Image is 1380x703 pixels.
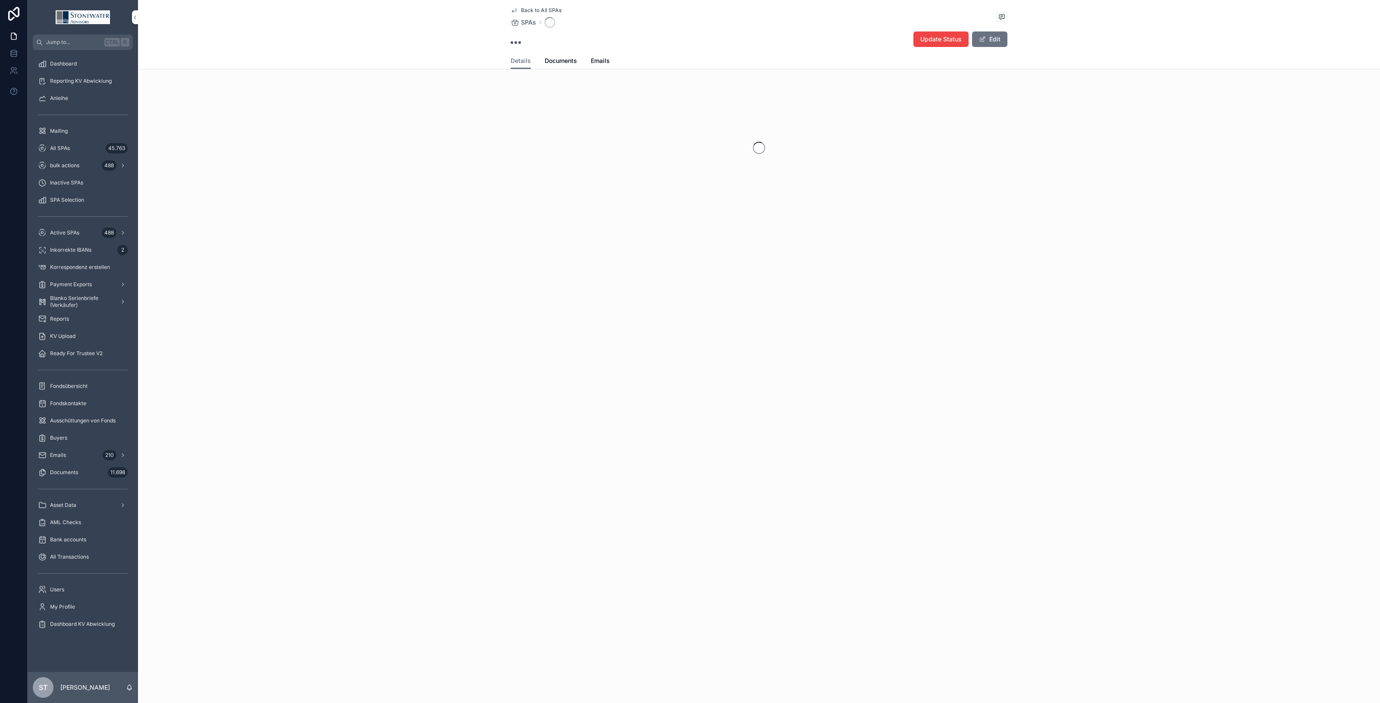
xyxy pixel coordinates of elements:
[511,53,531,69] a: Details
[33,430,133,446] a: Buyers
[50,586,64,593] span: Users
[39,682,47,693] span: ST
[511,56,531,65] span: Details
[50,350,103,357] span: Ready For Trustee V2
[33,497,133,513] a: Asset Data
[50,417,116,424] span: Ausschüttungen von Fonds
[33,123,133,139] a: Mailing
[33,34,133,50] button: Jump to...CtrlK
[50,264,110,271] span: Korrespondenz erstellen
[50,333,75,340] span: KV Upload
[50,128,68,134] span: Mailing
[591,56,610,65] span: Emails
[913,31,969,47] button: Update Status
[33,447,133,463] a: Emails210
[920,35,962,44] span: Update Status
[50,603,75,610] span: My Profile
[50,536,86,543] span: Bank accounts
[33,56,133,72] a: Dashboard
[50,162,79,169] span: bulk actions
[33,91,133,106] a: Anleihe
[33,259,133,275] a: Korrespondenz erstellen
[50,502,76,509] span: Asset Data
[33,242,133,258] a: Inkorrekte IBANs2
[33,532,133,547] a: Bank accounts
[117,245,128,255] div: 2
[545,56,577,65] span: Documents
[50,145,70,152] span: All SPAs
[104,38,120,47] span: Ctrl
[521,7,561,14] span: Back to All SPAs
[50,197,84,203] span: SPA Selection
[106,143,128,153] div: 45.763
[56,10,110,24] img: App logo
[50,316,69,322] span: Reports
[50,383,88,390] span: Fondsübersicht
[50,452,66,459] span: Emails
[33,294,133,309] a: Blanko Serienbriefe (Verkäufer)
[108,467,128,478] div: 11.698
[50,229,79,236] span: Active SPAs
[33,515,133,530] a: AML Checks
[102,228,116,238] div: 488
[972,31,1007,47] button: Edit
[33,599,133,615] a: My Profile
[545,53,577,70] a: Documents
[33,328,133,344] a: KV Upload
[33,616,133,632] a: Dashboard KV Abwicklung
[50,400,86,407] span: Fondskontakte
[511,18,536,27] a: SPAs
[33,396,133,411] a: Fondskontakte
[122,39,129,46] span: K
[50,295,113,309] span: Blanko Serienbriefe (Verkäufer)
[102,160,116,171] div: 488
[511,7,561,14] a: Back to All SPAs
[33,465,133,480] a: Documents11.698
[28,50,138,643] div: scrollable content
[33,73,133,89] a: Reporting KV Abwicklung
[50,247,91,253] span: Inkorrekte IBANs
[33,582,133,597] a: Users
[50,281,92,288] span: Payment Exports
[50,78,112,84] span: Reporting KV Abwicklung
[50,179,83,186] span: Inactive SPAs
[50,95,68,102] span: Anleihe
[33,378,133,394] a: Fondsübersicht
[33,277,133,292] a: Payment Exports
[33,413,133,428] a: Ausschüttungen von Fonds
[50,60,77,67] span: Dashboard
[33,141,133,156] a: All SPAs45.763
[50,519,81,526] span: AML Checks
[46,39,101,46] span: Jump to...
[33,225,133,241] a: Active SPAs488
[33,175,133,191] a: Inactive SPAs
[33,311,133,327] a: Reports
[33,192,133,208] a: SPA Selection
[50,469,78,476] span: Documents
[103,450,116,460] div: 210
[591,53,610,70] a: Emails
[33,549,133,565] a: All Transactions
[50,621,115,628] span: Dashboard KV Abwicklung
[50,434,67,441] span: Buyers
[50,553,89,560] span: All Transactions
[60,683,110,692] p: [PERSON_NAME]
[521,18,536,27] span: SPAs
[33,158,133,173] a: bulk actions488
[33,346,133,361] a: Ready For Trustee V2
